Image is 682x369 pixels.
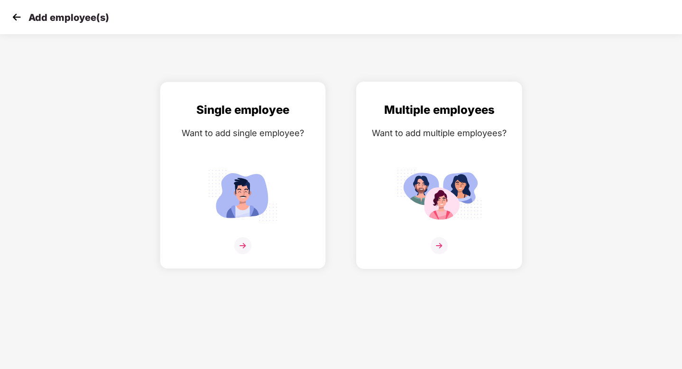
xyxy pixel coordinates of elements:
[366,126,512,140] div: Want to add multiple employees?
[170,126,316,140] div: Want to add single employee?
[170,101,316,119] div: Single employee
[431,237,448,254] img: svg+xml;base64,PHN2ZyB4bWxucz0iaHR0cDovL3d3dy53My5vcmcvMjAwMC9zdmciIHdpZHRoPSIzNiIgaGVpZ2h0PSIzNi...
[234,237,251,254] img: svg+xml;base64,PHN2ZyB4bWxucz0iaHR0cDovL3d3dy53My5vcmcvMjAwMC9zdmciIHdpZHRoPSIzNiIgaGVpZ2h0PSIzNi...
[200,166,286,225] img: svg+xml;base64,PHN2ZyB4bWxucz0iaHR0cDovL3d3dy53My5vcmcvMjAwMC9zdmciIGlkPSJTaW5nbGVfZW1wbG95ZWUiIH...
[9,10,24,24] img: svg+xml;base64,PHN2ZyB4bWxucz0iaHR0cDovL3d3dy53My5vcmcvMjAwMC9zdmciIHdpZHRoPSIzMCIgaGVpZ2h0PSIzMC...
[396,166,482,225] img: svg+xml;base64,PHN2ZyB4bWxucz0iaHR0cDovL3d3dy53My5vcmcvMjAwMC9zdmciIGlkPSJNdWx0aXBsZV9lbXBsb3llZS...
[366,101,512,119] div: Multiple employees
[28,12,109,23] p: Add employee(s)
